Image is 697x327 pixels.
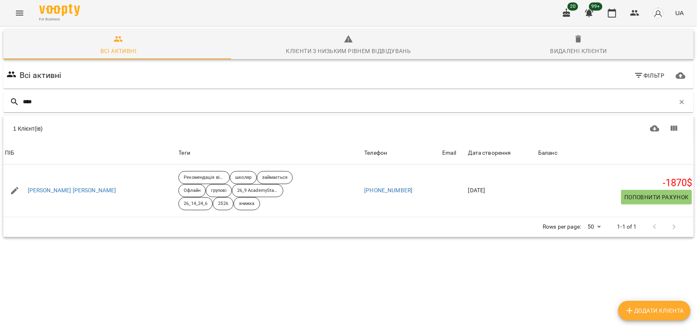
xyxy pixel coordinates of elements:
[664,119,684,138] button: Показати колонки
[230,171,257,184] div: школяр
[10,3,29,23] button: Menu
[584,221,604,233] div: 50
[443,148,457,158] div: Email
[631,68,668,83] button: Фільтр
[28,187,116,195] a: [PERSON_NAME] [PERSON_NAME]
[543,223,581,231] p: Rows per page:
[184,174,225,181] p: Рекомендація від друзів знайомих тощо
[257,171,293,184] div: займається
[5,148,14,158] div: ПІБ
[234,197,260,210] div: знижка
[235,174,252,181] p: школяр
[3,116,694,142] div: Table Toolbar
[550,46,607,56] div: Видалені клієнти
[178,148,361,158] div: Теги
[443,148,465,158] span: Email
[39,4,80,16] img: Voopty Logo
[645,119,665,138] button: Завантажити CSV
[237,187,278,194] p: 26_9 AcademyStars2 RoomsFurniture Waswere
[232,184,283,197] div: 26_9 AcademyStars2 RoomsFurniture Waswere
[538,148,557,158] div: Баланс
[589,2,603,11] span: 99+
[443,148,457,158] div: Sort
[538,177,692,189] h5: -1870 $
[100,46,136,56] div: Всі активні
[468,148,511,158] div: Sort
[39,17,80,22] span: For Business
[364,148,387,158] div: Телефон
[621,190,692,205] button: Поповнити рахунок
[617,223,637,231] p: 1-1 of 1
[675,9,684,17] span: UA
[239,200,255,207] p: знижка
[634,71,665,80] span: Фільтр
[184,200,207,207] p: 26_14_24_6
[468,148,535,158] span: Дата створення
[20,69,62,82] h6: Всі активні
[364,187,412,194] a: [PHONE_NUMBER]
[364,148,439,158] span: Телефон
[624,192,689,202] span: Поповнити рахунок
[178,184,206,197] div: Офлайн
[538,148,692,158] span: Баланс
[211,187,227,194] p: групові
[468,148,511,158] div: Дата створення
[652,7,664,19] img: avatar_s.png
[184,187,200,194] p: Офлайн
[672,5,687,20] button: UA
[213,197,233,210] div: 2526
[5,148,175,158] span: ПІБ
[568,2,578,11] span: 20
[178,171,230,184] div: Рекомендація від друзів знайомих тощо
[364,148,387,158] div: Sort
[286,46,411,56] div: Клієнти з низьким рівнем відвідувань
[206,184,232,197] div: групові
[5,148,14,158] div: Sort
[467,165,537,217] td: [DATE]
[178,197,213,210] div: 26_14_24_6
[262,174,287,181] p: займається
[538,148,557,158] div: Sort
[13,125,344,133] div: 1 Клієнт(ів)
[218,200,228,207] p: 2526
